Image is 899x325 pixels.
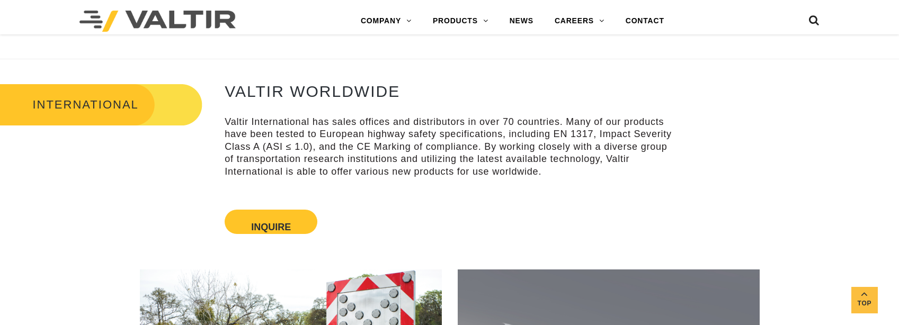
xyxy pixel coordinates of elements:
button: Inquire [251,222,291,224]
a: NEWS [499,11,544,32]
a: CAREERS [544,11,615,32]
img: Valtir [79,11,236,32]
a: Top [851,287,878,313]
span: Top [851,297,878,310]
a: CONTACT [615,11,675,32]
p: Valtir International has sales offices and distributors in over 70 countries. Many of our product... [225,116,674,178]
a: PRODUCTS [422,11,499,32]
h2: VALTIR WORLDWIDE [225,83,674,100]
a: COMPANY [350,11,422,32]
